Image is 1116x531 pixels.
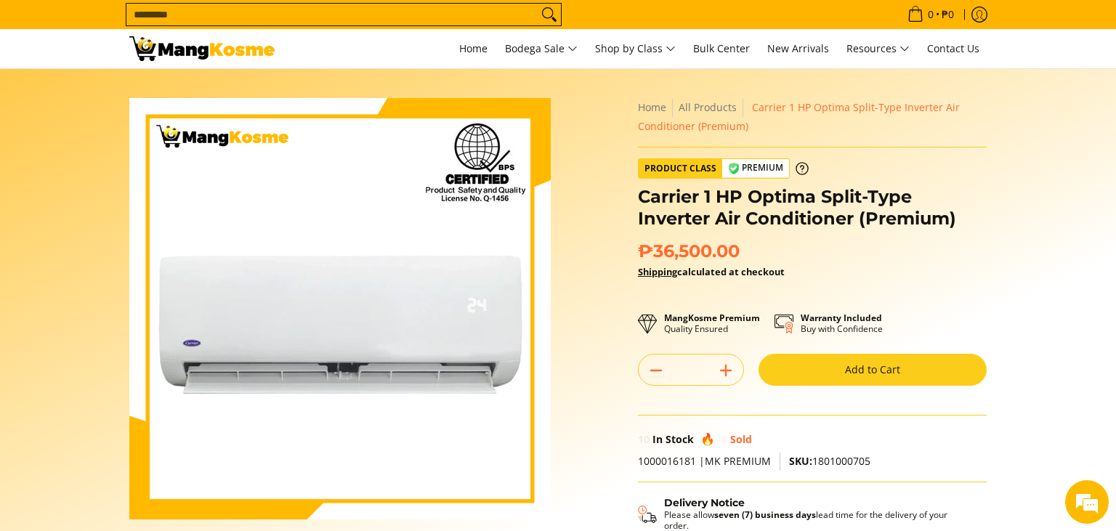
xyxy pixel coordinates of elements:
span: Resources [846,40,910,58]
strong: calculated at checkout [638,265,785,278]
span: Shop by Class [595,40,676,58]
a: Home [638,100,666,114]
span: Carrier 1 HP Optima Split-Type Inverter Air Conditioner (Premium) [638,100,960,133]
a: Shop by Class [588,29,683,68]
span: In Stock [652,432,694,446]
h1: Carrier 1 HP Optima Split-Type Inverter Air Conditioner (Premium) [638,186,987,230]
a: Home [452,29,495,68]
span: 1000016181 |MK PREMIUM [638,454,771,468]
span: Bulk Center [693,41,750,55]
span: Product Class [639,159,722,178]
span: 10 [638,432,650,446]
img: Carrier Optima 1 HP Split-Type Inverter Aircon (Class B) l Mang Kosme [129,36,275,61]
button: Search [538,4,561,25]
span: 0 [926,9,936,20]
button: Subtract [639,359,674,382]
span: Home [459,41,488,55]
p: Buy with Confidence [801,312,883,334]
button: Add to Cart [759,354,987,386]
nav: Main Menu [289,29,987,68]
span: ₱0 [939,9,956,20]
a: Bulk Center [686,29,757,68]
p: Quality Ensured [664,312,760,334]
a: Contact Us [920,29,987,68]
p: Please allow lead time for the delivery of your order. [664,509,972,531]
a: All Products [679,100,737,114]
strong: Warranty Included [801,312,882,324]
a: Product Class Premium [638,158,809,179]
button: Add [708,359,743,382]
span: New Arrivals [767,41,829,55]
strong: Delivery Notice [664,496,745,509]
span: Premium [722,159,789,177]
span: Bodega Sale [505,40,578,58]
a: Bodega Sale [498,29,585,68]
span: Sold [730,432,752,446]
strong: seven (7) business days [714,508,816,521]
span: Contact Us [927,41,979,55]
span: ₱36,500.00 [638,240,740,262]
img: Carrier 1 HP Optima Split-Type Inverter Air Conditioner (Premium) [129,98,551,519]
nav: Breadcrumbs [638,98,987,136]
span: • [903,7,958,23]
strong: MangKosme Premium [664,312,760,324]
a: New Arrivals [760,29,836,68]
img: premium-badge-icon.webp [728,163,740,174]
a: Shipping [638,265,677,278]
a: Resources [839,29,917,68]
span: 1801000705 [789,454,870,468]
span: SKU: [789,454,812,468]
span: 0 [721,432,727,446]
